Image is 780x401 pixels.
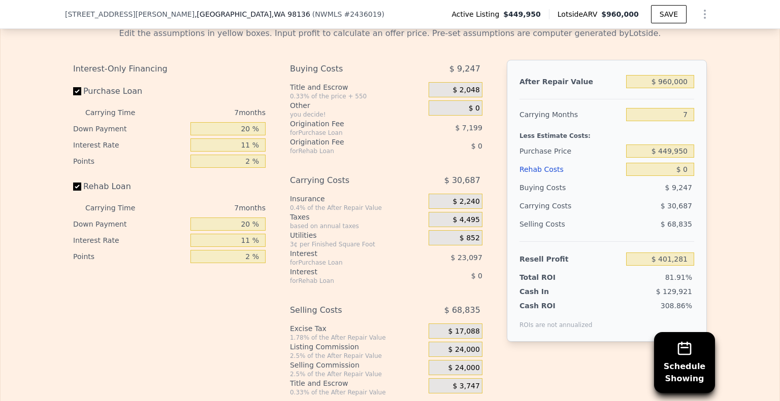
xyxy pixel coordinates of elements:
[290,147,403,155] div: for Rehab Loan
[452,215,479,225] span: $ 4,495
[656,287,692,296] span: $ 129,921
[73,177,186,196] label: Rehab Loan
[661,302,692,310] span: 308.86%
[519,197,583,215] div: Carrying Costs
[290,388,425,396] div: 0.33% of the After Repair Value
[519,160,622,178] div: Rehab Costs
[290,342,425,352] div: Listing Commission
[290,82,425,92] div: Title and Escrow
[451,9,503,19] span: Active Listing
[452,197,479,206] span: $ 2,240
[290,137,403,147] div: Origination Fee
[444,171,480,190] span: $ 30,687
[290,360,425,370] div: Selling Commission
[290,100,425,111] div: Other
[503,9,541,19] span: $449,950
[290,259,403,267] div: for Purchase Loan
[73,183,81,191] input: Rehab Loan
[654,332,715,393] button: ScheduleShowing
[519,301,593,311] div: Cash ROI
[290,60,403,78] div: Buying Costs
[290,222,425,230] div: based on annual taxes
[290,370,425,378] div: 2.5% of the After Repair Value
[290,119,403,129] div: Origination Fee
[455,124,482,132] span: $ 7,199
[444,301,480,319] span: $ 68,835
[312,9,384,19] div: ( )
[661,220,692,228] span: $ 68,835
[519,272,583,282] div: Total ROI
[469,104,480,113] span: $ 0
[449,60,480,78] span: $ 9,247
[272,10,310,18] span: , WA 98136
[73,216,186,232] div: Down Payment
[73,153,186,169] div: Points
[448,327,480,336] span: $ 17,088
[315,10,342,18] span: NWMLS
[85,200,151,216] div: Carrying Time
[519,105,622,124] div: Carrying Months
[519,311,593,329] div: ROIs are not annualized
[290,323,425,334] div: Excise Tax
[290,92,425,100] div: 0.33% of the price + 550
[290,171,403,190] div: Carrying Costs
[290,129,403,137] div: for Purchase Loan
[290,334,425,342] div: 1.78% of the After Repair Value
[73,82,186,100] label: Purchase Loan
[519,215,622,233] div: Selling Costs
[451,253,482,262] span: $ 23,097
[519,178,622,197] div: Buying Costs
[73,87,81,95] input: Purchase Loan
[519,250,622,268] div: Resell Profit
[452,86,479,95] span: $ 2,048
[290,378,425,388] div: Title and Escrow
[448,363,480,373] span: $ 24,000
[519,124,694,142] div: Less Estimate Costs:
[73,248,186,265] div: Points
[519,142,622,160] div: Purchase Price
[65,9,194,19] span: [STREET_ADDRESS][PERSON_NAME]
[651,5,687,23] button: SAVE
[695,4,715,24] button: Show Options
[661,202,692,210] span: $ 30,687
[73,121,186,137] div: Down Payment
[290,204,425,212] div: 0.4% of the After Repair Value
[665,184,692,192] span: $ 9,247
[519,72,622,91] div: After Repair Value
[194,9,310,19] span: , [GEOGRAPHIC_DATA]
[73,232,186,248] div: Interest Rate
[290,240,425,248] div: 3¢ per Finished Square Foot
[290,230,425,240] div: Utilities
[290,277,403,285] div: for Rehab Loan
[471,142,482,150] span: $ 0
[452,382,479,391] span: $ 3,747
[471,272,482,280] span: $ 0
[344,10,381,18] span: # 2436019
[290,352,425,360] div: 2.5% of the After Repair Value
[665,273,692,281] span: 81.91%
[290,248,403,259] div: Interest
[73,60,266,78] div: Interest-Only Financing
[290,194,425,204] div: Insurance
[558,9,601,19] span: Lotside ARV
[290,301,403,319] div: Selling Costs
[155,104,266,121] div: 7 months
[290,267,403,277] div: Interest
[601,10,639,18] span: $960,000
[85,104,151,121] div: Carrying Time
[460,234,480,243] span: $ 852
[73,137,186,153] div: Interest Rate
[155,200,266,216] div: 7 months
[519,286,583,297] div: Cash In
[448,345,480,354] span: $ 24,000
[290,111,425,119] div: you decide!
[73,27,707,40] div: Edit the assumptions in yellow boxes. Input profit to calculate an offer price. Pre-set assumptio...
[290,212,425,222] div: Taxes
